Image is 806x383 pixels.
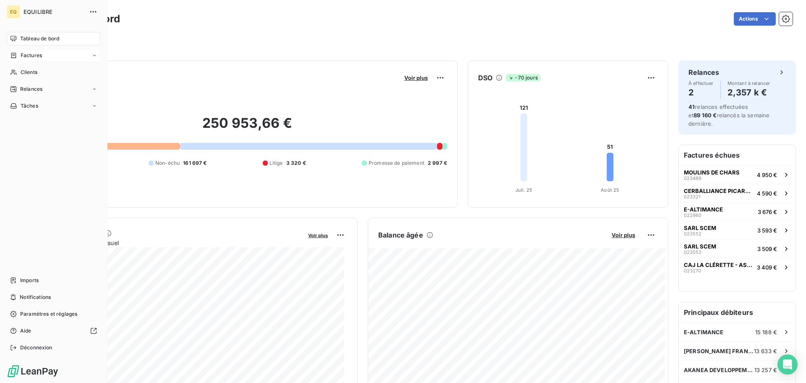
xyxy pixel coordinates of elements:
[679,145,796,165] h6: Factures échues
[7,66,100,79] a: Clients
[684,261,754,268] span: CAJ LA CLÉRETTE - ASSOCIATION PAPILLONS
[755,329,777,335] span: 15 188 €
[20,344,52,351] span: Déconnexion
[369,159,424,167] span: Promesse de paiement
[679,202,796,221] button: E-ALTIMANCE0229603 676 €
[684,225,716,231] span: SARL SCEM
[684,367,754,373] span: AKANEA DEVELOPPEMENT
[757,227,777,234] span: 3 593 €
[7,32,100,45] a: Tableau de bord
[679,221,796,239] button: SARL SCEM0235523 593 €
[402,74,430,82] button: Voir plus
[688,67,719,77] h6: Relances
[7,324,100,338] a: Aide
[684,213,701,218] span: 022960
[684,348,754,354] span: [PERSON_NAME] FRANCE SAFETY ASSESSMENT
[693,112,717,119] span: 89 160 €
[308,232,328,238] span: Voir plus
[47,115,447,140] h2: 250 953,66 €
[183,159,207,167] span: 161 697 €
[684,206,723,213] span: E-ALTIMANCE
[777,354,798,375] div: Open Intercom Messenger
[20,310,77,318] span: Paramètres et réglages
[21,52,42,59] span: Factures
[684,243,716,250] span: SARL SCEM
[20,327,31,335] span: Aide
[601,187,619,193] tspan: Août 25
[478,73,492,83] h6: DSO
[679,302,796,322] h6: Principaux débiteurs
[727,86,770,99] h4: 2,357 k €
[506,74,540,82] span: -70 jours
[306,231,330,239] button: Voir plus
[20,35,59,42] span: Tableau de bord
[7,365,59,378] img: Logo LeanPay
[20,293,51,301] span: Notifications
[757,246,777,252] span: 3 509 €
[516,187,532,193] tspan: Juil. 25
[20,85,42,93] span: Relances
[612,232,635,238] span: Voir plus
[727,81,770,86] span: Montant à relancer
[7,274,100,287] a: Imports
[688,103,695,110] span: 41
[757,172,777,178] span: 4 950 €
[757,190,777,197] span: 4 590 €
[7,49,100,62] a: Factures
[684,188,754,194] span: CERBALLIANCE PICARDIE
[758,209,777,215] span: 3 676 €
[428,159,447,167] span: 2 997 €
[609,231,638,239] button: Voir plus
[688,81,714,86] span: À effectuer
[679,165,796,184] button: MOULINS DE CHARS0234894 950 €
[155,159,180,167] span: Non-échu
[688,103,769,127] span: relances effectuées et relancés la semaine dernière.
[754,367,777,373] span: 13 257 €
[684,176,701,181] span: 023489
[757,264,777,271] span: 3 409 €
[684,329,724,335] span: E-ALTIMANCE
[404,74,428,81] span: Voir plus
[734,12,776,26] button: Actions
[7,5,20,18] div: EQ
[679,239,796,258] button: SARL SCEM0235533 509 €
[270,159,283,167] span: Litige
[24,8,84,15] span: EQUILIBRE
[679,258,796,276] button: CAJ LA CLÉRETTE - ASSOCIATION PAPILLONS0232703 409 €
[21,69,37,76] span: Clients
[286,159,306,167] span: 3 320 €
[684,231,701,236] span: 023552
[7,99,100,113] a: Tâches
[754,348,777,354] span: 13 633 €
[684,194,700,199] span: 023321
[684,169,740,176] span: MOULINS DE CHARS
[688,86,714,99] h4: 2
[684,250,701,255] span: 023553
[684,268,701,273] span: 023270
[7,307,100,321] a: Paramètres et réglages
[20,277,39,284] span: Imports
[7,82,100,96] a: Relances
[47,238,302,247] span: Chiffre d'affaires mensuel
[679,184,796,202] button: CERBALLIANCE PICARDIE0233214 590 €
[378,230,423,240] h6: Balance âgée
[21,102,38,110] span: Tâches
